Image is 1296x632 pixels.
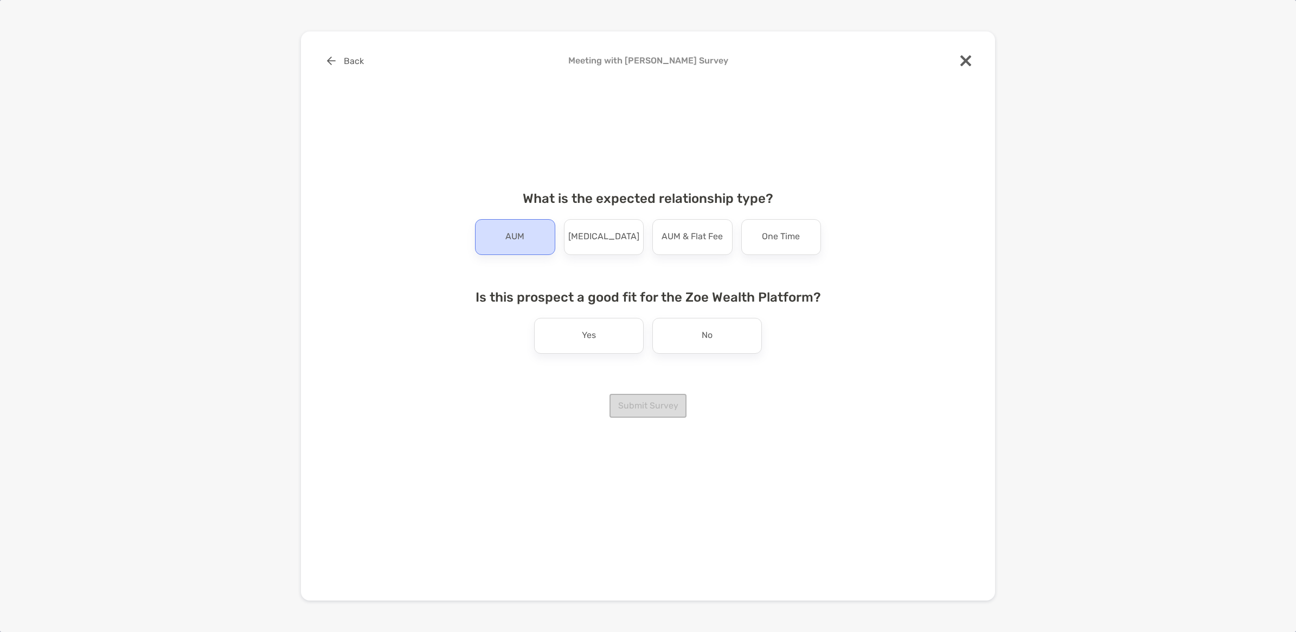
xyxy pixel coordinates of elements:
[960,55,971,66] img: close modal
[505,228,524,246] p: AUM
[702,327,713,344] p: No
[318,55,978,66] h4: Meeting with [PERSON_NAME] Survey
[762,228,800,246] p: One Time
[466,290,830,305] h4: Is this prospect a good fit for the Zoe Wealth Platform?
[466,191,830,206] h4: What is the expected relationship type?
[318,49,372,73] button: Back
[662,228,723,246] p: AUM & Flat Fee
[327,56,336,65] img: button icon
[568,228,639,246] p: [MEDICAL_DATA]
[582,327,596,344] p: Yes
